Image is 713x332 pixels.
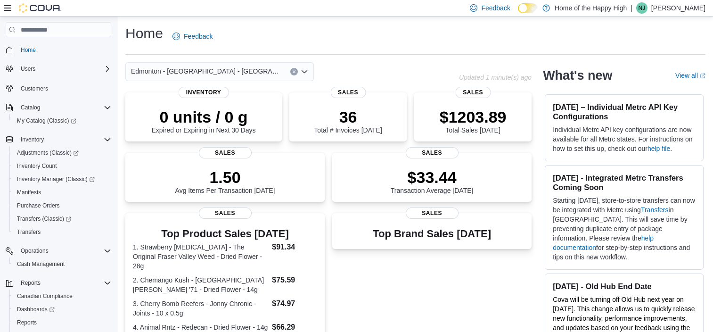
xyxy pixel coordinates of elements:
div: Avg Items Per Transaction [DATE] [175,168,275,194]
span: Operations [17,245,111,257]
a: Inventory Count [13,160,61,172]
div: Expired or Expiring in Next 30 Days [152,108,256,134]
button: Inventory Count [9,159,115,173]
button: Cash Management [9,257,115,271]
a: Feedback [169,27,216,46]
a: Inventory Manager (Classic) [13,174,98,185]
dt: 1. Strawberry [MEDICAL_DATA] - The Original Fraser Valley Weed - Dried Flower - 28g [133,242,268,271]
span: Cash Management [17,260,65,268]
p: 0 units / 0 g [152,108,256,126]
a: Inventory Manager (Classic) [9,173,115,186]
a: Reports [13,317,41,328]
h3: [DATE] - Integrated Metrc Transfers Coming Soon [553,173,696,192]
h2: What's new [543,68,612,83]
span: Edmonton - [GEOGRAPHIC_DATA] - [GEOGRAPHIC_DATA] [131,66,281,77]
input: Dark Mode [518,3,538,13]
button: Purchase Orders [9,199,115,212]
span: Sales [199,147,252,158]
button: Home [2,43,115,57]
span: Inventory [179,87,229,98]
a: Home [17,44,40,56]
button: Operations [2,244,115,257]
img: Cova [19,3,61,13]
a: Transfers (Classic) [9,212,115,225]
span: Inventory Manager (Classic) [17,175,95,183]
a: My Catalog (Classic) [9,114,115,127]
p: $33.44 [391,168,474,187]
button: Reports [2,276,115,290]
span: Manifests [13,187,111,198]
span: Inventory Manager (Classic) [13,174,111,185]
dt: 3. Cherry Bomb Reefers - Jonny Chronic - Joints - 10 x 0.5g [133,299,268,318]
a: Customers [17,83,52,94]
div: Nissy John [636,2,647,14]
a: My Catalog (Classic) [13,115,80,126]
span: My Catalog (Classic) [13,115,111,126]
h3: Top Brand Sales [DATE] [373,228,491,240]
dd: $74.97 [272,298,317,309]
span: Feedback [481,3,510,13]
span: Sales [406,207,459,219]
span: Inventory Count [13,160,111,172]
span: Operations [21,247,49,255]
button: Manifests [9,186,115,199]
button: Open list of options [301,68,308,75]
a: Canadian Compliance [13,290,76,302]
div: Total Sales [DATE] [440,108,507,134]
span: Home [17,44,111,56]
button: Users [17,63,39,75]
span: Sales [455,87,491,98]
p: [PERSON_NAME] [651,2,705,14]
p: 1.50 [175,168,275,187]
span: Cash Management [13,258,111,270]
a: Adjustments (Classic) [13,147,82,158]
span: Canadian Compliance [13,290,111,302]
span: My Catalog (Classic) [17,117,76,124]
a: Purchase Orders [13,200,64,211]
span: Transfers (Classic) [13,213,111,224]
dt: 4. Animal Rntz - Redecan - Dried Flower - 14g [133,323,268,332]
p: Individual Metrc API key configurations are now available for all Metrc states. For instructions ... [553,125,696,153]
a: Transfers (Classic) [13,213,75,224]
span: Transfers [17,228,41,236]
button: Operations [17,245,52,257]
span: Users [17,63,111,75]
span: Inventory [21,136,44,143]
button: Reports [17,277,44,289]
span: Canadian Compliance [17,292,73,300]
span: Reports [13,317,111,328]
h1: Home [125,24,163,43]
span: Reports [17,319,37,326]
a: help file [647,145,670,152]
h3: Top Product Sales [DATE] [133,228,317,240]
span: Inventory [17,134,111,145]
span: Customers [21,85,48,92]
span: Transfers (Classic) [17,215,71,223]
span: Purchase Orders [17,202,60,209]
a: Dashboards [9,303,115,316]
span: Dashboards [13,304,111,315]
span: Inventory Count [17,162,57,170]
a: View allExternal link [675,72,705,79]
p: Updated 1 minute(s) ago [459,74,532,81]
button: Catalog [2,101,115,114]
span: Purchase Orders [13,200,111,211]
a: Dashboards [13,304,58,315]
p: $1203.89 [440,108,507,126]
span: Users [21,65,35,73]
a: Cash Management [13,258,68,270]
span: Sales [406,147,459,158]
span: Home [21,46,36,54]
h3: [DATE] – Individual Metrc API Key Configurations [553,102,696,121]
a: Adjustments (Classic) [9,146,115,159]
button: Catalog [17,102,44,113]
button: Customers [2,81,115,95]
button: Inventory [17,134,48,145]
span: Sales [330,87,366,98]
a: Transfers [13,226,44,238]
svg: External link [700,73,705,79]
button: Reports [9,316,115,329]
button: Users [2,62,115,75]
span: Reports [21,279,41,287]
